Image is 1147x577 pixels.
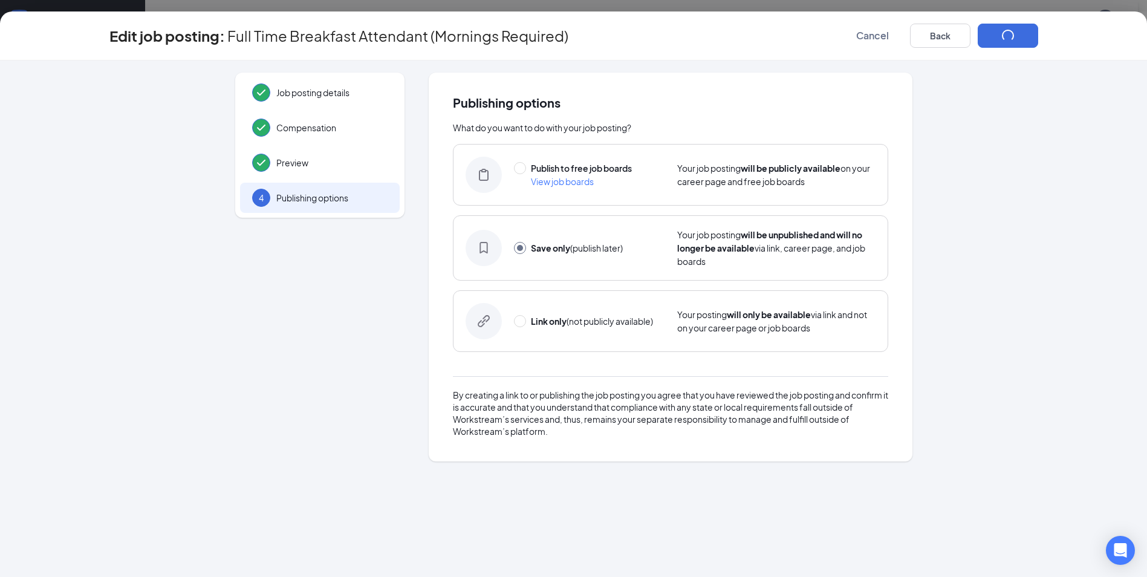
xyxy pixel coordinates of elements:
button: Back [910,24,970,48]
span: Publish to free job boards [531,163,632,174]
span: Your posting via link and not on your career page or job boards [677,309,867,333]
span: Publishing options [453,97,888,109]
svg: LinkOnlyIcon [478,315,490,327]
span: (not publicly available) [531,316,653,327]
div: Open Intercom Messenger [1106,536,1135,565]
strong: Link only [531,316,567,327]
div: By creating a link to or publishing the job posting you agree that you have reviewed the job post... [453,389,888,437]
button: Cancel [842,24,903,48]
svg: Checkmark [254,120,268,135]
span: 4 [259,192,264,204]
span: Preview [276,157,388,169]
svg: Checkmark [254,85,268,100]
span: Cancel [856,30,889,42]
strong: will only be available [727,309,811,320]
strong: will be publicly available [741,163,840,174]
span: What do you want to do with your job posting? [453,122,631,133]
span: Your job posting on your career page and free job boards [677,163,870,187]
span: View job boards [531,176,594,187]
svg: Checkmark [254,155,268,170]
svg: BoardIcon [478,169,490,181]
svg: SaveOnlyIcon [478,242,490,254]
span: (publish later) [531,243,623,253]
h3: Edit job posting: [109,25,225,46]
strong: Save only [531,243,570,253]
span: Publishing options [276,192,388,204]
span: Compensation [276,122,388,134]
strong: will be unpublished and will no longer be available [677,229,862,253]
span: Full Time Breakfast Attendant (Mornings Required) [227,30,568,42]
span: Job posting details [276,86,388,99]
span: Your job posting via link, career page, and job boards [677,229,865,267]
